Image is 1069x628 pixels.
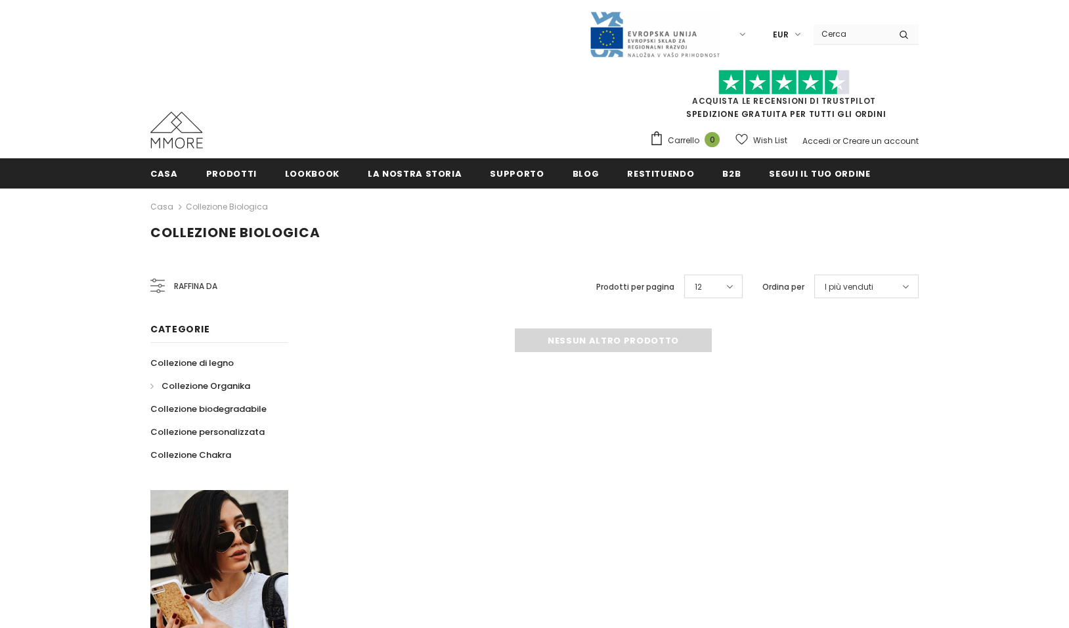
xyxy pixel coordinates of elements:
[150,357,234,369] span: Collezione di legno
[802,135,831,146] a: Accedi
[627,168,694,180] span: Restituendo
[150,426,265,438] span: Collezione personalizzata
[150,403,267,415] span: Collezione biodegradabile
[762,280,804,294] label: Ordina per
[206,158,257,188] a: Prodotti
[722,158,741,188] a: B2B
[490,158,544,188] a: supporto
[814,24,889,43] input: Search Site
[162,380,250,392] span: Collezione Organika
[174,279,217,294] span: Raffina da
[722,168,741,180] span: B2B
[285,168,339,180] span: Lookbook
[368,158,462,188] a: La nostra storia
[649,76,919,120] span: SPEDIZIONE GRATUITA PER TUTTI GLI ORDINI
[150,199,173,215] a: Casa
[649,131,726,150] a: Carrello 0
[596,280,674,294] label: Prodotti per pagina
[150,223,320,242] span: Collezione biologica
[150,420,265,443] a: Collezione personalizzata
[668,134,699,147] span: Carrello
[490,168,544,180] span: supporto
[769,158,870,188] a: Segui il tuo ordine
[842,135,919,146] a: Creare un account
[573,168,600,180] span: Blog
[705,132,720,147] span: 0
[150,112,203,148] img: Casi MMORE
[150,449,231,461] span: Collezione Chakra
[573,158,600,188] a: Blog
[769,168,870,180] span: Segui il tuo ordine
[692,95,876,106] a: Acquista le recensioni di TrustPilot
[368,168,462,180] span: La nostra storia
[773,28,789,41] span: EUR
[718,70,850,95] img: Fidati di Pilot Stars
[150,351,234,374] a: Collezione di legno
[150,443,231,466] a: Collezione Chakra
[833,135,840,146] span: or
[150,168,178,180] span: Casa
[150,158,178,188] a: Casa
[627,158,694,188] a: Restituendo
[285,158,339,188] a: Lookbook
[825,280,873,294] span: I più venduti
[150,323,209,336] span: Categorie
[206,168,257,180] span: Prodotti
[150,397,267,420] a: Collezione biodegradabile
[753,134,787,147] span: Wish List
[735,129,787,152] a: Wish List
[589,11,720,58] img: Javni Razpis
[695,280,702,294] span: 12
[150,374,250,397] a: Collezione Organika
[186,201,268,212] a: Collezione biologica
[589,28,720,39] a: Javni Razpis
